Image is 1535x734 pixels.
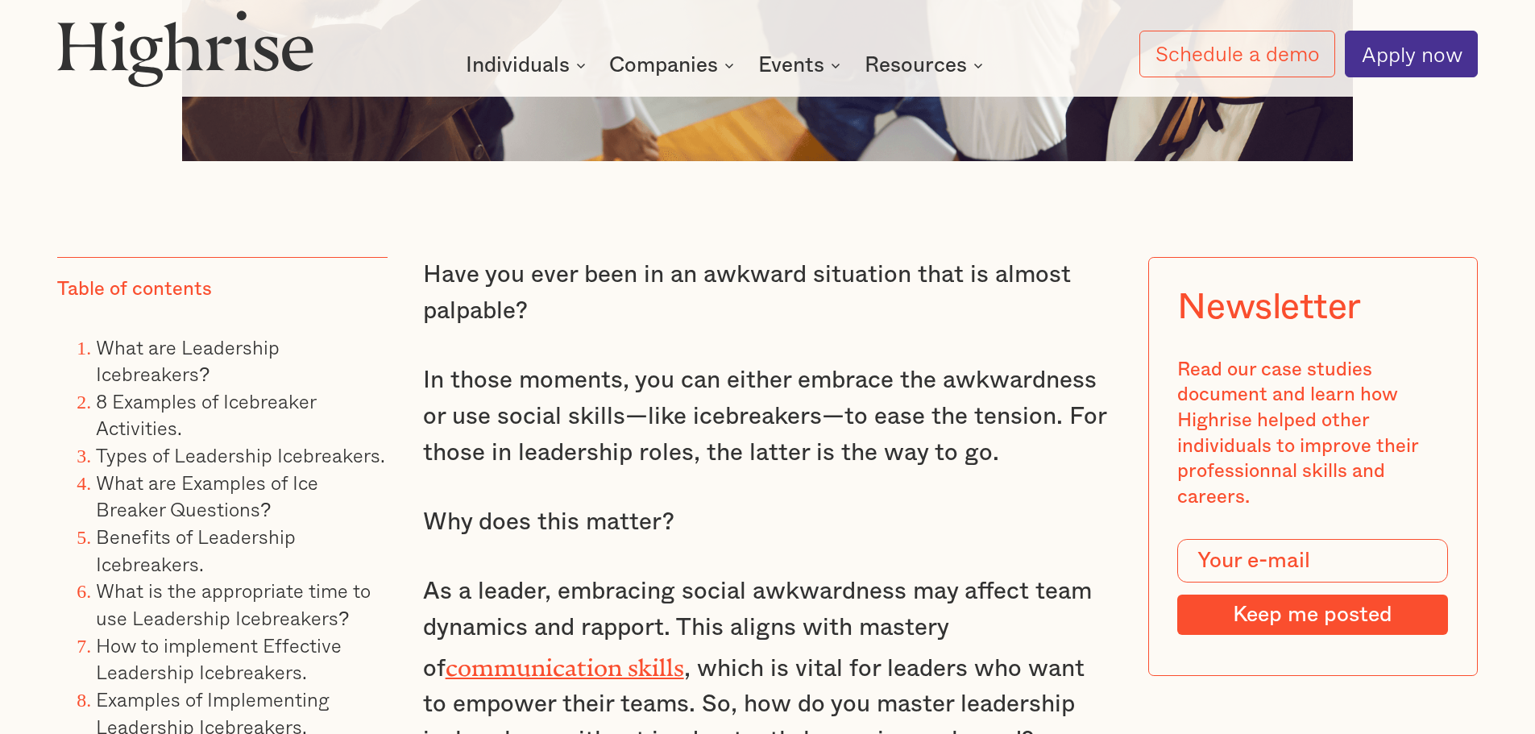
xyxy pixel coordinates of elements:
[1177,595,1448,635] input: Keep me posted
[865,56,967,75] div: Resources
[865,56,988,75] div: Resources
[1345,31,1478,77] a: Apply now
[96,386,316,443] a: 8 Examples of Icebreaker Activities.
[423,504,1113,541] p: Why does this matter?
[57,277,212,303] div: Table of contents
[1177,539,1448,583] input: Your e-mail
[758,56,845,75] div: Events
[96,521,296,578] a: Benefits of Leadership Icebreakers.
[1177,358,1448,511] div: Read our case studies document and learn how Highrise helped other individuals to improve their p...
[96,440,385,470] a: Types of Leadership Icebreakers.
[96,332,280,389] a: What are Leadership Icebreakers?
[96,575,371,632] a: What is the appropriate time to use Leadership Icebreakers?
[1177,539,1448,634] form: Modal Form
[758,56,824,75] div: Events
[96,630,342,687] a: How to implement Effective Leadership Icebreakers.
[609,56,718,75] div: Companies
[466,56,570,75] div: Individuals
[1139,31,1336,77] a: Schedule a demo
[423,363,1113,471] p: In those moments, you can either embrace the awkwardness or use social skills—like icebreakers—to...
[57,10,313,87] img: Highrise logo
[423,257,1113,329] p: Have you ever been in an awkward situation that is almost palpable?
[1177,287,1361,329] div: Newsletter
[96,467,318,525] a: What are Examples of Ice Breaker Questions?
[609,56,739,75] div: Companies
[446,654,684,670] a: communication skills
[466,56,591,75] div: Individuals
